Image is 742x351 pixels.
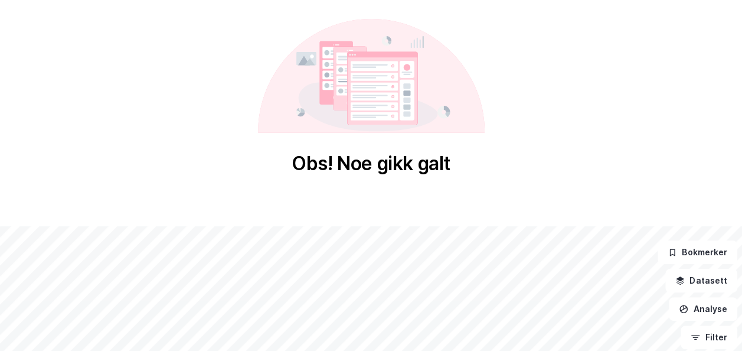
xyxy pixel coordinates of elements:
[665,269,737,292] button: Datasett
[683,294,742,351] iframe: Chat Widget
[681,326,737,349] button: Filter
[292,152,450,175] div: Obs! Noe gikk galt
[658,240,737,264] button: Bokmerker
[669,297,737,321] button: Analyse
